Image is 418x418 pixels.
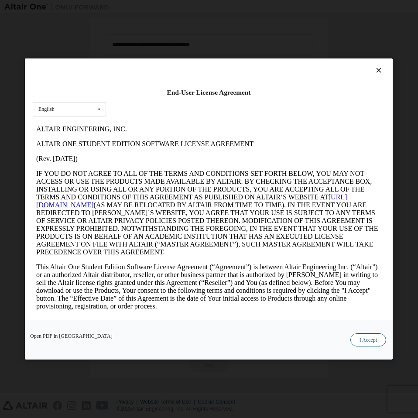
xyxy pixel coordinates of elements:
div: English [38,106,55,112]
p: ALTAIR ONE STUDENT EDITION SOFTWARE LICENSE AGREEMENT [3,18,349,26]
p: (Rev. [DATE]) [3,33,349,41]
p: This Altair One Student Edition Software License Agreement (“Agreement”) is between Altair Engine... [3,141,349,188]
p: ALTAIR ENGINEERING, INC. [3,3,349,11]
a: [URL][DOMAIN_NAME] [3,72,314,87]
p: IF YOU DO NOT AGREE TO ALL OF THE TERMS AND CONDITIONS SET FORTH BELOW, YOU MAY NOT ACCESS OR USE... [3,48,349,134]
a: Open PDF in [GEOGRAPHIC_DATA] [30,333,113,339]
div: End-User License Agreement [33,88,385,97]
button: I Accept [350,333,386,346]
